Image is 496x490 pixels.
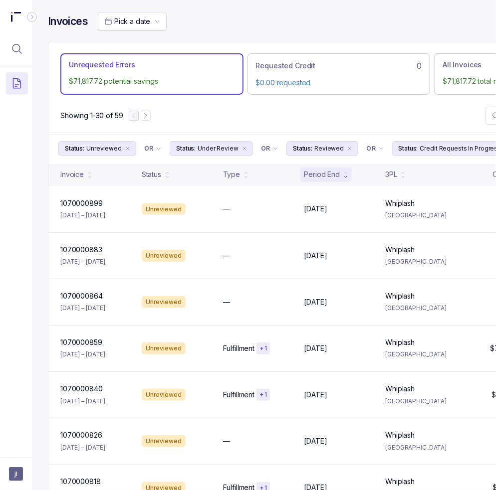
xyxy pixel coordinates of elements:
[385,257,455,267] p: [GEOGRAPHIC_DATA]
[60,303,105,313] p: [DATE] – [DATE]
[223,251,230,261] p: —
[60,111,123,121] p: Showing 1-30 of 59
[60,198,103,208] p: 1070000899
[48,14,88,28] h4: Invoices
[385,303,455,313] p: [GEOGRAPHIC_DATA]
[385,198,415,208] p: Whiplash
[223,297,230,307] p: —
[58,141,136,156] button: Filter Chip Unreviewed
[304,169,340,179] div: Period End
[304,297,327,307] p: [DATE]
[385,169,397,179] div: 3PL
[142,250,186,262] div: Unreviewed
[60,169,84,179] div: Invoice
[443,60,482,70] p: All Invoices
[60,257,105,267] p: [DATE] – [DATE]
[142,389,186,401] div: Unreviewed
[362,142,388,156] button: Filter Chip Connector undefined
[6,38,28,60] button: Menu Icon Button MagnifyingGlassIcon
[124,145,132,153] div: remove content
[144,145,154,153] p: OR
[9,467,23,481] button: User initials
[142,435,186,447] div: Unreviewed
[60,430,102,440] p: 1070000826
[385,477,415,487] p: Whiplash
[366,145,384,153] li: Filter Chip Connector undefined
[69,60,135,70] p: Unrequested Errors
[86,144,122,154] p: Unreviewed
[304,251,327,261] p: [DATE]
[170,141,253,156] button: Filter Chip Under Review
[60,349,105,359] p: [DATE] – [DATE]
[60,291,103,301] p: 1070000864
[65,144,84,154] p: Status:
[60,384,103,394] p: 1070000840
[261,145,270,153] p: OR
[140,142,166,156] button: Filter Chip Connector undefined
[142,169,161,179] div: Status
[114,17,150,25] span: Pick a date
[286,141,358,156] button: Filter Chip Reviewed
[385,337,415,347] p: Whiplash
[304,390,327,400] p: [DATE]
[259,344,267,352] p: + 1
[385,291,415,301] p: Whiplash
[223,204,230,214] p: —
[304,436,327,446] p: [DATE]
[60,396,105,406] p: [DATE] – [DATE]
[293,144,312,154] p: Status:
[142,342,186,354] div: Unreviewed
[259,391,267,399] p: + 1
[304,343,327,353] p: [DATE]
[346,145,354,153] div: remove content
[256,78,422,88] p: $0.00 requested
[98,12,167,31] button: Date Range Picker
[69,76,235,86] p: $71,817.72 potential savings
[144,145,162,153] li: Filter Chip Connector undefined
[257,142,282,156] button: Filter Chip Connector undefined
[60,111,123,121] div: Remaining page entries
[6,72,28,94] button: Menu Icon Button DocumentTextIcon
[223,343,254,353] p: Fulfillment
[366,145,376,153] p: OR
[261,145,278,153] li: Filter Chip Connector undefined
[256,60,422,72] div: 0
[385,245,415,255] p: Whiplash
[26,11,38,23] div: Collapse Icon
[385,430,415,440] p: Whiplash
[104,16,150,26] search: Date Range Picker
[198,144,239,154] p: Under Review
[60,477,101,487] p: 1070000818
[60,210,105,220] p: [DATE] – [DATE]
[223,169,240,179] div: Type
[223,390,254,400] p: Fulfillment
[142,203,186,215] div: Unreviewed
[314,144,344,154] p: Reviewed
[60,337,102,347] p: 1070000859
[399,144,418,154] p: Status:
[385,349,455,359] p: [GEOGRAPHIC_DATA]
[142,296,186,308] div: Unreviewed
[304,204,327,214] p: [DATE]
[223,436,230,446] p: —
[256,61,316,71] p: Requested Credit
[60,245,102,255] p: 1070000883
[241,145,248,153] div: remove content
[385,210,455,220] p: [GEOGRAPHIC_DATA]
[176,144,196,154] p: Status:
[385,396,455,406] p: [GEOGRAPHIC_DATA]
[385,384,415,394] p: Whiplash
[141,111,151,121] button: Next Page
[60,443,105,453] p: [DATE] – [DATE]
[385,443,455,453] p: [GEOGRAPHIC_DATA]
